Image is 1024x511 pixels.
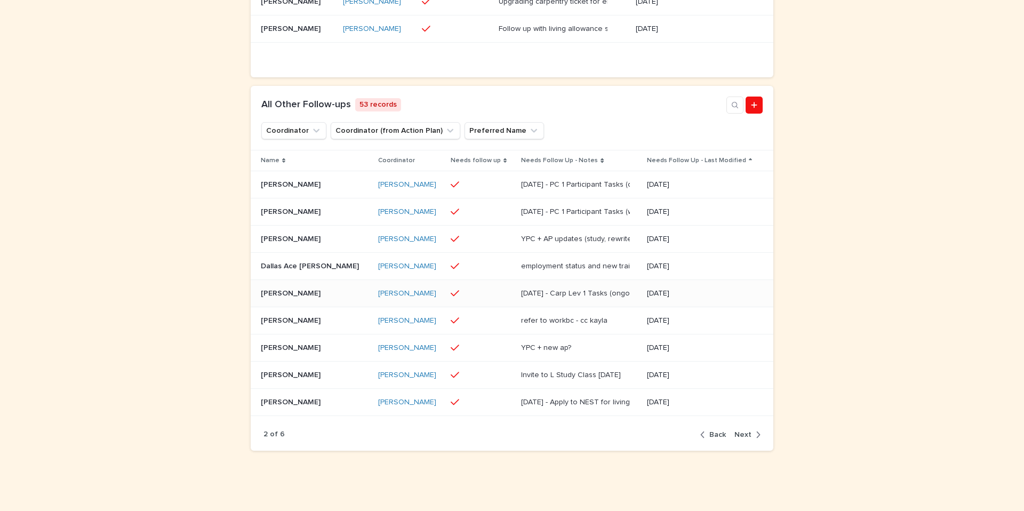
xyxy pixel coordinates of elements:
[378,289,436,298] a: [PERSON_NAME]
[521,371,621,380] div: Invite to L Study Class [DATE]
[378,180,436,189] a: [PERSON_NAME]
[251,362,773,389] tr: [PERSON_NAME][PERSON_NAME] [PERSON_NAME] Invite to L Study Class [DATE] [DATE]
[343,25,401,34] a: [PERSON_NAME]
[730,430,761,440] button: Next
[451,155,501,166] p: Needs follow up
[647,398,754,407] p: [DATE]
[261,260,361,271] p: Dallas Ace [PERSON_NAME]
[647,155,746,166] p: Needs Follow Up - Last Modified
[251,171,773,198] tr: [PERSON_NAME][PERSON_NAME] [PERSON_NAME] [DATE] - PC 1 Participant Tasks (ongoing) [DATE]
[378,155,415,166] p: Coordinator
[378,316,436,325] a: [PERSON_NAME]
[378,344,436,353] a: [PERSON_NAME]
[263,430,285,439] p: 2 of 6
[261,341,323,353] p: [PERSON_NAME]
[378,235,436,244] a: [PERSON_NAME]
[261,22,323,34] p: [PERSON_NAME]
[251,253,773,280] tr: Dallas Ace [PERSON_NAME]Dallas Ace [PERSON_NAME] [PERSON_NAME] employment status and new training...
[636,25,742,34] p: [DATE]
[261,178,323,189] p: [PERSON_NAME]
[647,316,754,325] p: [DATE]
[647,371,754,380] p: [DATE]
[378,262,436,271] a: [PERSON_NAME]
[521,344,571,353] div: YPC + new ap?
[521,235,628,244] div: YPC + AP updates (study, rewrite)
[521,180,628,189] div: [DATE] - PC 1 Participant Tasks (ongoing)
[647,207,754,217] p: [DATE]
[251,334,773,362] tr: [PERSON_NAME][PERSON_NAME] [PERSON_NAME] YPC + new ap? [DATE]
[521,155,598,166] p: Needs Follow Up - Notes
[251,15,773,43] tr: [PERSON_NAME][PERSON_NAME] [PERSON_NAME] Follow up with living allowance support [DATE]
[499,25,605,34] div: Follow up with living allowance support
[261,205,323,217] p: [PERSON_NAME]
[647,180,754,189] p: [DATE]
[647,262,754,271] p: [DATE]
[378,398,436,407] a: [PERSON_NAME]
[647,235,754,244] p: [DATE]
[521,289,628,298] div: [DATE] - Carp Lev 1 Tasks (ongoing)
[331,122,460,139] button: Coordinator (from Action Plan)
[251,389,773,416] tr: [PERSON_NAME][PERSON_NAME] [PERSON_NAME] [DATE] - Apply to NEST for living allowance ASAP [DATE]
[734,431,751,438] span: Next
[647,344,754,353] p: [DATE]
[521,262,628,271] div: employment status and new training goals needed
[261,287,323,298] p: [PERSON_NAME]
[465,122,544,139] button: Preferred Name
[261,369,323,380] p: [PERSON_NAME]
[709,431,726,438] span: Back
[700,430,730,440] button: Back
[261,233,323,244] p: [PERSON_NAME]
[251,198,773,226] tr: [PERSON_NAME][PERSON_NAME] [PERSON_NAME] [DATE] - PC 1 Participant Tasks (when needed) [DATE]
[251,307,773,334] tr: [PERSON_NAME][PERSON_NAME] [PERSON_NAME] refer to workbc - cc kayla [DATE]
[521,316,607,325] div: refer to workbc - cc kayla
[746,97,763,114] a: Add new record
[521,398,628,407] div: [DATE] - Apply to NEST for living allowance ASAP
[261,122,326,139] button: Coordinator
[647,289,754,298] p: [DATE]
[378,371,436,380] a: [PERSON_NAME]
[355,98,401,111] p: 53 records
[261,100,351,109] a: All Other Follow-ups
[521,207,628,217] div: [DATE] - PC 1 Participant Tasks (when needed)
[251,226,773,253] tr: [PERSON_NAME][PERSON_NAME] [PERSON_NAME] YPC + AP updates (study, rewrite) [DATE]
[261,155,279,166] p: Name
[251,280,773,307] tr: [PERSON_NAME][PERSON_NAME] [PERSON_NAME] [DATE] - Carp Lev 1 Tasks (ongoing) [DATE]
[378,207,436,217] a: [PERSON_NAME]
[261,314,323,325] p: [PERSON_NAME]
[261,396,323,407] p: [PERSON_NAME]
